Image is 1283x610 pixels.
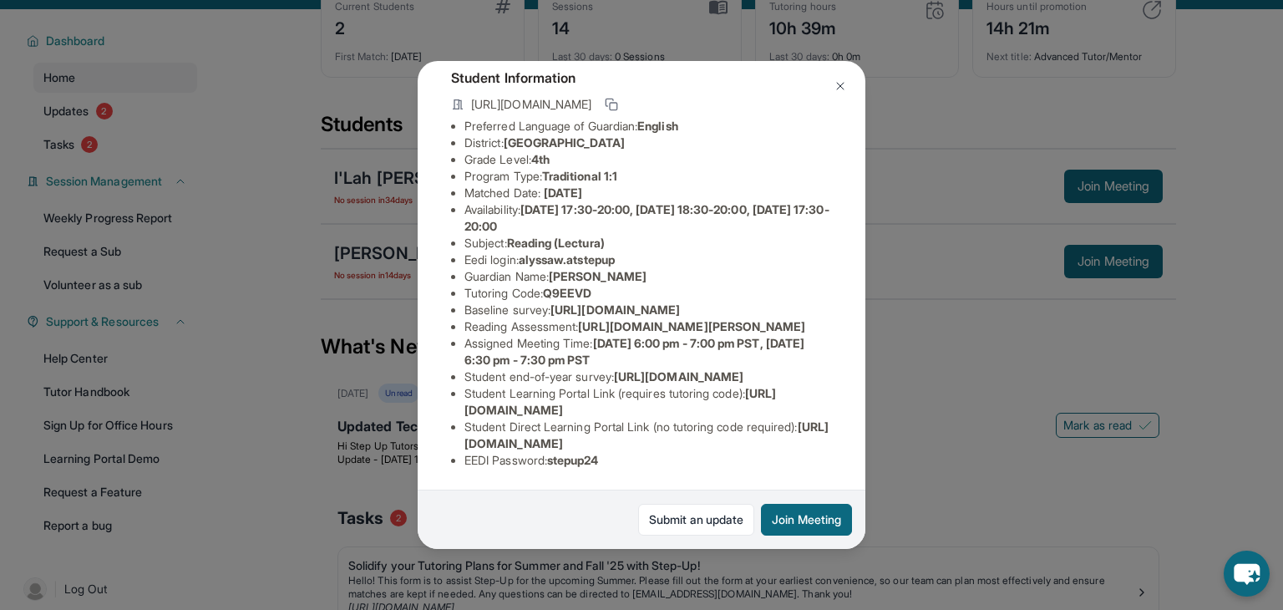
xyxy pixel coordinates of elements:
[464,168,832,185] li: Program Type:
[544,186,582,200] span: [DATE]
[464,185,832,201] li: Matched Date:
[464,151,832,168] li: Grade Level:
[464,385,832,419] li: Student Learning Portal Link (requires tutoring code) :
[550,302,680,317] span: [URL][DOMAIN_NAME]
[464,252,832,268] li: Eedi login :
[464,202,829,233] span: [DATE] 17:30-20:00, [DATE] 18:30-20:00, [DATE] 17:30-20:00
[542,169,617,183] span: Traditional 1:1
[601,94,621,114] button: Copy link
[507,236,605,250] span: Reading (Lectura)
[761,504,852,536] button: Join Meeting
[549,269,647,283] span: [PERSON_NAME]
[464,336,804,367] span: [DATE] 6:00 pm - 7:00 pm PST, [DATE] 6:30 pm - 7:30 pm PST
[519,252,615,267] span: alyssaw.atstepup
[451,68,832,88] h4: Student Information
[464,235,832,252] li: Subject :
[834,79,847,93] img: Close Icon
[464,285,832,302] li: Tutoring Code :
[638,504,754,536] a: Submit an update
[543,286,591,300] span: Q9EEVD
[578,319,805,333] span: [URL][DOMAIN_NAME][PERSON_NAME]
[1224,551,1270,597] button: chat-button
[471,96,591,113] span: [URL][DOMAIN_NAME]
[464,268,832,285] li: Guardian Name :
[637,119,678,133] span: English
[464,135,832,151] li: District:
[464,335,832,369] li: Assigned Meeting Time :
[464,452,832,469] li: EEDI Password :
[464,318,832,335] li: Reading Assessment :
[547,453,599,467] span: stepup24
[464,201,832,235] li: Availability:
[464,369,832,385] li: Student end-of-year survey :
[464,419,832,452] li: Student Direct Learning Portal Link (no tutoring code required) :
[531,152,550,166] span: 4th
[614,369,743,384] span: [URL][DOMAIN_NAME]
[464,118,832,135] li: Preferred Language of Guardian:
[504,135,625,150] span: [GEOGRAPHIC_DATA]
[464,302,832,318] li: Baseline survey :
